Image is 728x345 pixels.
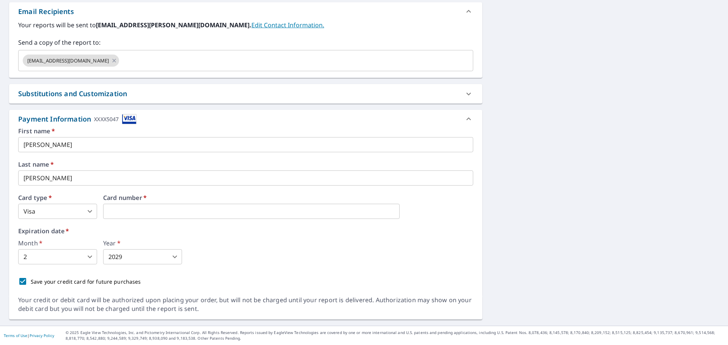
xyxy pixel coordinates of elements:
p: | [4,333,54,338]
div: [EMAIL_ADDRESS][DOMAIN_NAME] [23,55,119,67]
iframe: secure payment field [103,204,400,219]
b: [EMAIL_ADDRESS][PERSON_NAME][DOMAIN_NAME]. [96,21,251,29]
div: Visa [18,204,97,219]
div: Substitutions and Customization [9,84,482,103]
a: EditContactInfo [251,21,324,29]
p: Save your credit card for future purchases [31,278,141,286]
div: XXXX5047 [94,114,119,124]
label: Send a copy of the report to: [18,38,473,47]
label: Card type [18,195,97,201]
div: Your credit or debit card will be authorized upon placing your order, but will not be charged unt... [18,296,473,313]
a: Terms of Use [4,333,27,338]
p: © 2025 Eagle View Technologies, Inc. and Pictometry International Corp. All Rights Reserved. Repo... [66,330,724,341]
div: Email Recipients [9,2,482,20]
div: Email Recipients [18,6,74,17]
label: Month [18,240,97,246]
div: 2029 [103,249,182,264]
label: Year [103,240,182,246]
div: 2 [18,249,97,264]
label: Last name [18,161,473,167]
img: cardImage [122,114,136,124]
label: Your reports will be sent to [18,20,473,30]
div: Substitutions and Customization [18,89,127,99]
a: Privacy Policy [30,333,54,338]
label: Expiration date [18,228,473,234]
div: Payment InformationXXXX5047cardImage [9,110,482,128]
span: [EMAIL_ADDRESS][DOMAIN_NAME] [23,57,113,64]
div: Payment Information [18,114,136,124]
label: Card number [103,195,473,201]
label: First name [18,128,473,134]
